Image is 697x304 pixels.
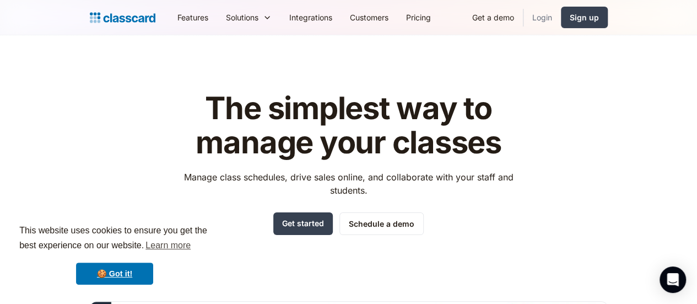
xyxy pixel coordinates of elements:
a: Features [169,5,217,30]
a: Schedule a demo [339,212,424,235]
a: Integrations [280,5,341,30]
a: Customers [341,5,397,30]
p: Manage class schedules, drive sales online, and collaborate with your staff and students. [174,170,523,197]
div: cookieconsent [9,214,220,295]
a: home [90,10,155,25]
div: Open Intercom Messenger [660,266,686,293]
h1: The simplest way to manage your classes [174,92,523,159]
a: Sign up [561,7,608,28]
a: learn more about cookies [144,237,192,254]
div: Solutions [217,5,280,30]
div: Solutions [226,12,258,23]
a: Get started [273,212,333,235]
a: Get a demo [463,5,523,30]
a: Pricing [397,5,440,30]
div: Sign up [570,12,599,23]
a: dismiss cookie message [76,263,153,285]
span: This website uses cookies to ensure you get the best experience on our website. [19,224,210,254]
a: Login [523,5,561,30]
